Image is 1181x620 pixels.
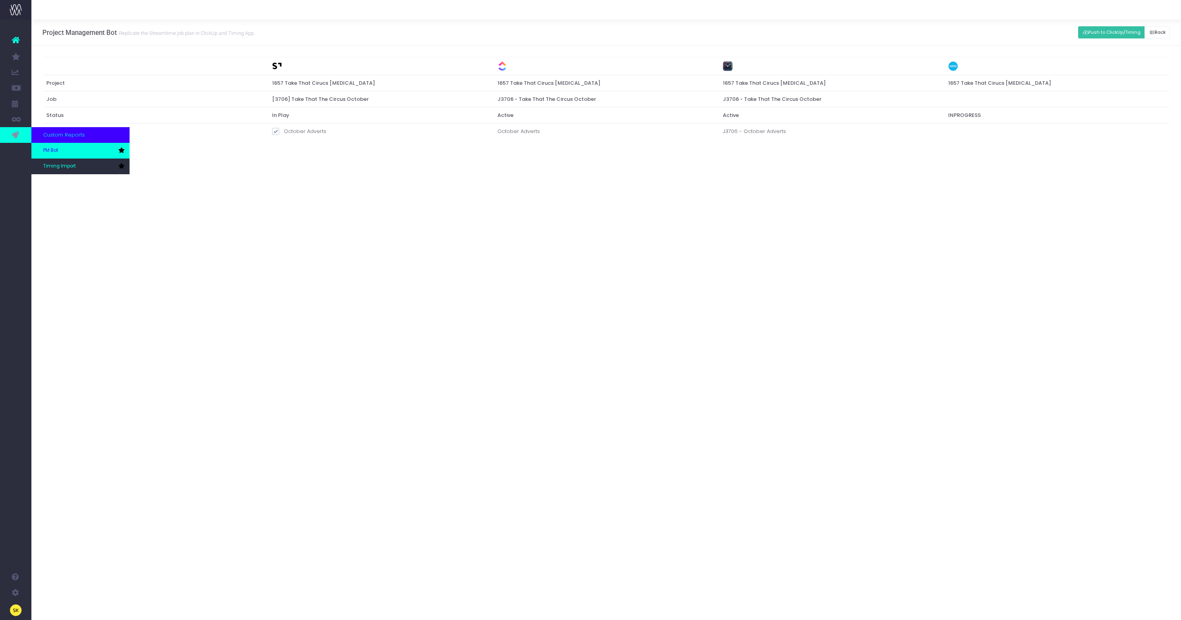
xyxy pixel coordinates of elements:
span: 1657 Take That Cirucs [MEDICAL_DATA] [948,79,1051,87]
td: October Adverts [494,123,719,143]
img: clickup-color.png [497,61,507,71]
th: Job [43,91,268,107]
h3: Project Management Bot [42,29,255,36]
span: PM Bot [43,147,58,154]
button: Back [1144,26,1170,38]
a: Timing Import [31,159,130,174]
span: [3706] Take That The Circus October [272,95,369,103]
span: Custom Reports [43,131,85,139]
img: xero-color.png [948,61,958,71]
span: Timing Import [43,163,76,170]
th: Status [43,107,268,123]
img: timing-color.png [723,61,733,71]
th: Project [43,75,268,91]
span: 1657 Take That Cirucs [MEDICAL_DATA] [497,79,600,87]
label: October Adverts [272,128,326,135]
th: In Play [268,107,494,123]
td: J3706 - October Adverts [719,123,944,143]
span: 1657 Take That Cirucs [MEDICAL_DATA] [272,79,375,87]
th: Active [719,107,944,123]
a: PM Bot [31,143,130,159]
span: J3706 - Take That The Circus October [497,95,596,103]
div: Small button group [1078,24,1170,40]
th: Items/Tasks [43,123,268,143]
button: Push to ClickUp/Timing [1078,26,1145,38]
th: Active [494,107,719,123]
small: Replicate the Streamtime job plan in ClickUp and Timing App. [117,29,255,36]
th: INPROGRESS [944,107,1170,123]
span: J3706 - Take That The Circus October [723,95,821,103]
span: 1657 Take That Cirucs [MEDICAL_DATA] [723,79,826,87]
img: streamtime_fav.png [272,61,282,71]
img: images/default_profile_image.png [10,604,22,616]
